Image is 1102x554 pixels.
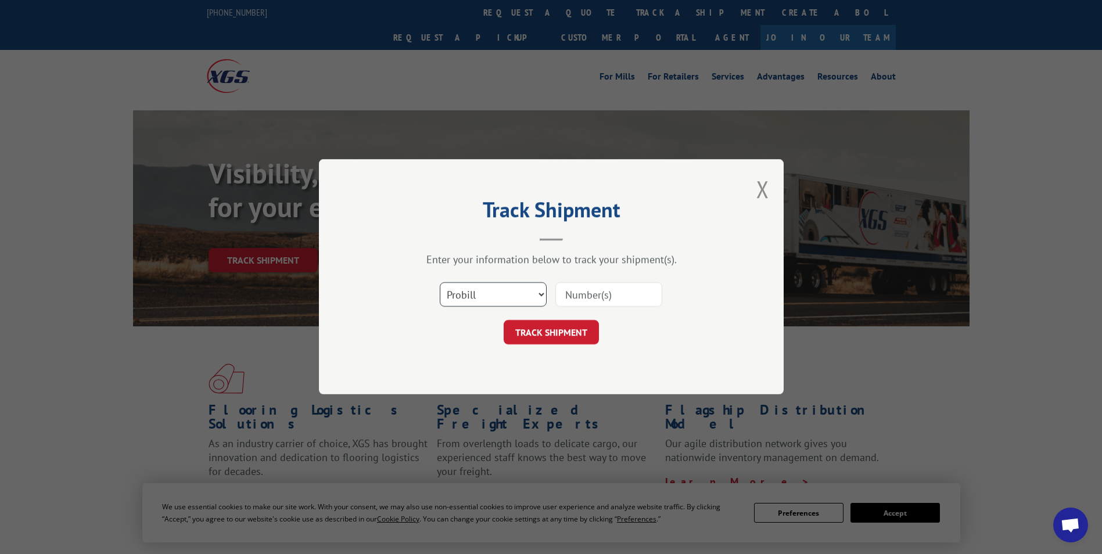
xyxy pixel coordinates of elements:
[756,174,769,204] button: Close modal
[377,253,726,267] div: Enter your information below to track your shipment(s).
[555,283,662,307] input: Number(s)
[504,321,599,345] button: TRACK SHIPMENT
[377,202,726,224] h2: Track Shipment
[1053,508,1088,542] div: Open chat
